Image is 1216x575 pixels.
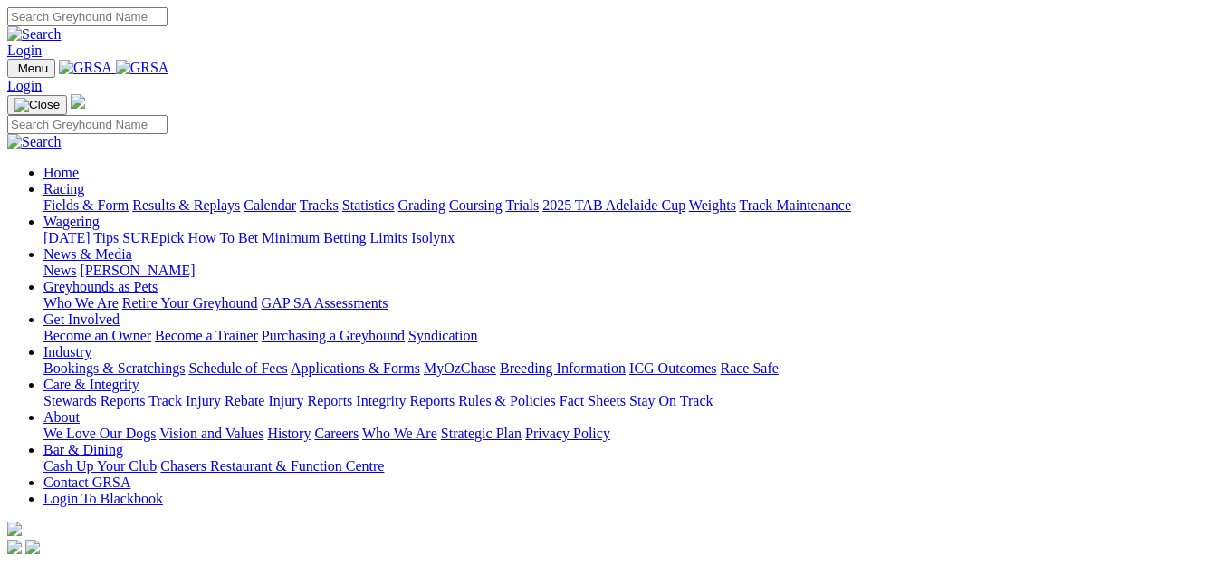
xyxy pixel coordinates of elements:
[43,377,139,392] a: Care & Integrity
[7,522,22,536] img: logo-grsa-white.png
[300,197,339,213] a: Tracks
[500,360,626,376] a: Breeding Information
[132,197,240,213] a: Results & Replays
[7,43,42,58] a: Login
[188,360,287,376] a: Schedule of Fees
[43,197,129,213] a: Fields & Form
[43,360,1209,377] div: Industry
[43,197,1209,214] div: Racing
[71,94,85,109] img: logo-grsa-white.png
[43,344,91,359] a: Industry
[505,197,539,213] a: Trials
[43,165,79,180] a: Home
[314,426,359,441] a: Careers
[14,98,60,112] img: Close
[342,197,395,213] a: Statistics
[43,393,145,408] a: Stewards Reports
[43,409,80,425] a: About
[43,295,1209,311] div: Greyhounds as Pets
[356,393,455,408] a: Integrity Reports
[43,328,151,343] a: Become an Owner
[43,311,120,327] a: Get Involved
[43,295,119,311] a: Who We Are
[18,62,48,75] span: Menu
[262,230,407,245] a: Minimum Betting Limits
[458,393,556,408] a: Rules & Policies
[7,7,168,26] input: Search
[424,360,496,376] a: MyOzChase
[720,360,778,376] a: Race Safe
[43,426,1209,442] div: About
[411,230,455,245] a: Isolynx
[43,279,158,294] a: Greyhounds as Pets
[43,181,84,196] a: Racing
[43,491,163,506] a: Login To Blackbook
[7,59,55,78] button: Toggle navigation
[43,393,1209,409] div: Care & Integrity
[7,115,168,134] input: Search
[160,458,384,474] a: Chasers Restaurant & Function Centre
[408,328,477,343] a: Syndication
[43,246,132,262] a: News & Media
[43,458,157,474] a: Cash Up Your Club
[449,197,503,213] a: Coursing
[441,426,522,441] a: Strategic Plan
[43,360,185,376] a: Bookings & Scratchings
[7,95,67,115] button: Toggle navigation
[291,360,420,376] a: Applications & Forms
[59,60,112,76] img: GRSA
[244,197,296,213] a: Calendar
[560,393,626,408] a: Fact Sheets
[43,230,1209,246] div: Wagering
[43,263,76,278] a: News
[268,393,352,408] a: Injury Reports
[122,230,184,245] a: SUREpick
[43,214,100,229] a: Wagering
[43,458,1209,474] div: Bar & Dining
[7,134,62,150] img: Search
[148,393,264,408] a: Track Injury Rebate
[7,26,62,43] img: Search
[362,426,437,441] a: Who We Are
[43,474,130,490] a: Contact GRSA
[122,295,258,311] a: Retire Your Greyhound
[43,442,123,457] a: Bar & Dining
[689,197,736,213] a: Weights
[80,263,195,278] a: [PERSON_NAME]
[7,78,42,93] a: Login
[267,426,311,441] a: History
[629,393,713,408] a: Stay On Track
[7,540,22,554] img: facebook.svg
[155,328,258,343] a: Become a Trainer
[116,60,169,76] img: GRSA
[43,328,1209,344] div: Get Involved
[740,197,851,213] a: Track Maintenance
[542,197,685,213] a: 2025 TAB Adelaide Cup
[188,230,259,245] a: How To Bet
[25,540,40,554] img: twitter.svg
[43,263,1209,279] div: News & Media
[262,295,388,311] a: GAP SA Assessments
[43,230,119,245] a: [DATE] Tips
[159,426,263,441] a: Vision and Values
[262,328,405,343] a: Purchasing a Greyhound
[398,197,445,213] a: Grading
[629,360,716,376] a: ICG Outcomes
[525,426,610,441] a: Privacy Policy
[43,426,156,441] a: We Love Our Dogs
